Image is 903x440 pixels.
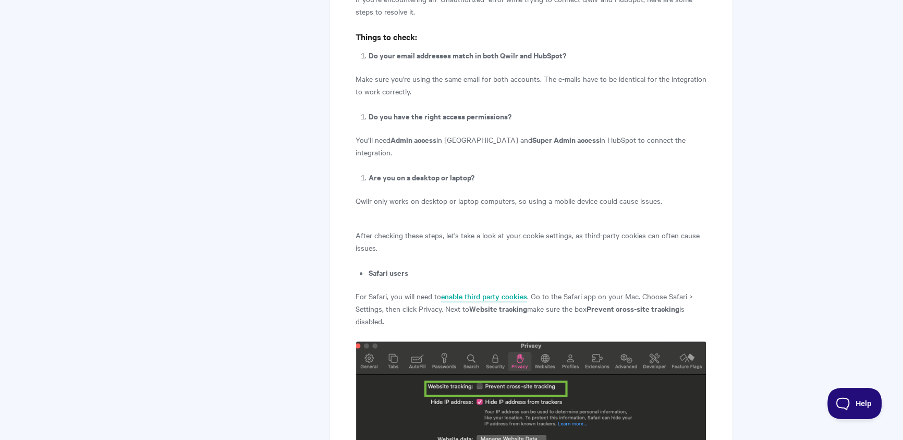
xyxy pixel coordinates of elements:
strong: Admin access [391,134,436,145]
b: Website tracking [469,303,527,314]
p: After checking these steps, let's take a look at your cookie settings, as third-party cookies can... [356,229,706,254]
p: For Safari, you will need to . Go to the Safari app on your Mac. Choose Safari > Settings, then c... [356,290,706,327]
strong: Super Admin access [532,134,600,145]
strong: Do your email addresses match in both Qwilr and HubSpot? [369,50,566,60]
p: Make sure you're using the same email for both accounts. The e-mails have to be identical for the... [356,72,706,97]
b: Prevent cross-site tracking [587,303,679,314]
h4: Things to check: [356,30,706,43]
p: You’ll need in [GEOGRAPHIC_DATA] and in HubSpot to connect the integration. [356,133,706,158]
strong: Do you have the right access permissions? [369,111,511,121]
strong: Are you on a desktop or laptop? [369,172,474,182]
p: Qwilr only works on desktop or laptop computers, so using a mobile device could cause issues. [356,194,706,207]
iframe: Toggle Customer Support [827,388,882,419]
b: . [382,315,384,326]
b: Safari users [369,267,408,278]
a: enable third party cookies [441,291,527,302]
